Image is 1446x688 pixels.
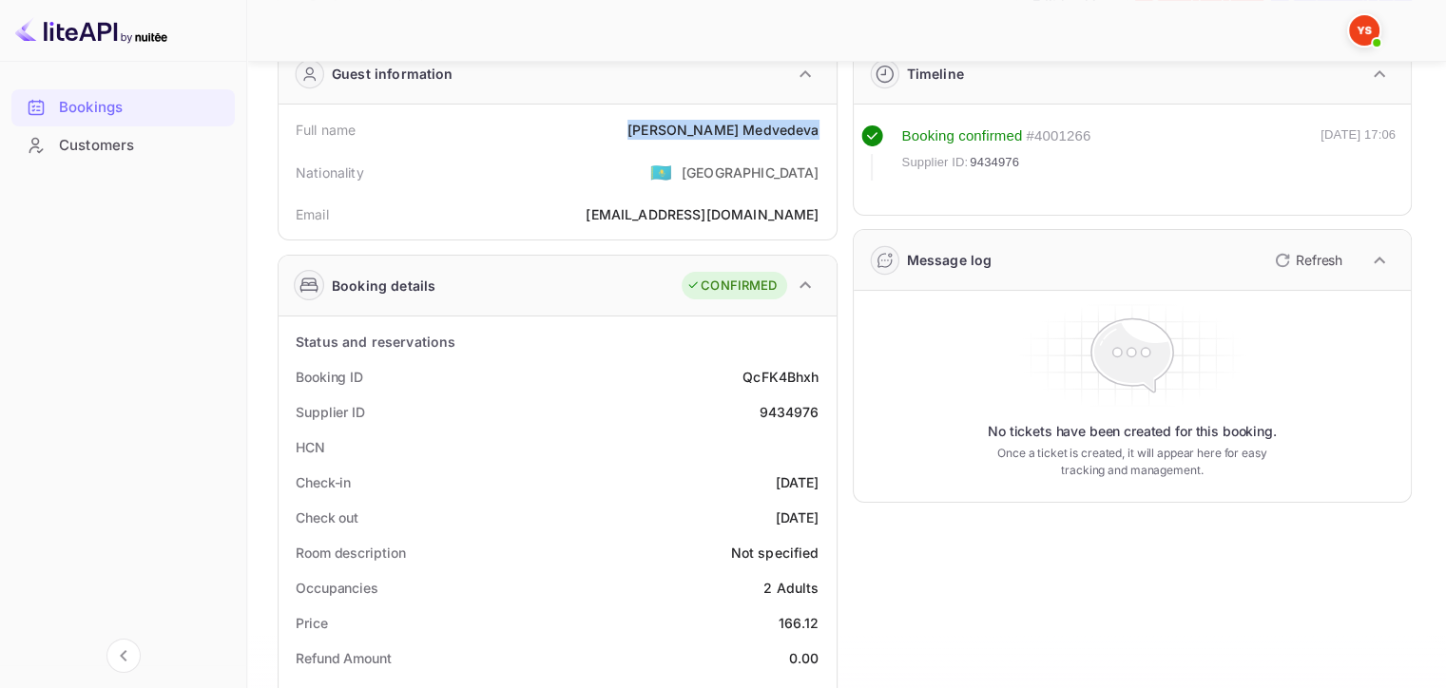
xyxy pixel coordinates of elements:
div: 166.12 [779,613,819,633]
div: HCN [296,437,325,457]
p: Refresh [1296,250,1342,270]
div: [GEOGRAPHIC_DATA] [682,162,819,182]
div: Timeline [907,64,964,84]
div: CONFIRMED [686,277,777,296]
div: Booking details [332,276,435,296]
span: Supplier ID: [902,153,969,172]
div: Nationality [296,162,364,182]
div: Email [296,204,329,224]
div: Refund Amount [296,648,392,668]
span: United States [650,155,672,189]
div: Supplier ID [296,402,365,422]
div: Booking confirmed [902,125,1023,147]
div: Guest information [332,64,453,84]
div: [PERSON_NAME] Medvedeva [627,120,819,140]
div: 2 Adults [763,578,819,598]
div: Check out [296,507,358,527]
div: Occupancies [296,578,378,598]
div: Bookings [59,97,225,119]
div: Bookings [11,89,235,126]
img: LiteAPI logo [15,15,167,46]
p: No tickets have been created for this booking. [988,422,1277,441]
div: [DATE] [776,507,819,527]
div: Customers [59,135,225,157]
img: Yandex Support [1349,15,1379,46]
div: [EMAIL_ADDRESS][DOMAIN_NAME] [586,204,819,224]
button: Refresh [1263,245,1350,276]
div: Booking ID [296,367,363,387]
div: [DATE] [776,472,819,492]
div: Not specified [731,543,819,563]
a: Customers [11,127,235,162]
div: [DATE] 17:06 [1321,125,1396,181]
p: Once a ticket is created, it will appear here for easy tracking and management. [983,445,1282,479]
button: Collapse navigation [106,639,141,673]
div: Full name [296,120,356,140]
a: Bookings [11,89,235,124]
div: 9434976 [759,402,819,422]
span: 9434976 [970,153,1019,172]
div: Customers [11,127,235,164]
div: Room description [296,543,405,563]
div: # 4001266 [1026,125,1090,147]
div: Message log [907,250,993,270]
div: QcFK4Bhxh [742,367,819,387]
div: Status and reservations [296,332,455,352]
div: Price [296,613,328,633]
div: Check-in [296,472,351,492]
div: 0.00 [789,648,819,668]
